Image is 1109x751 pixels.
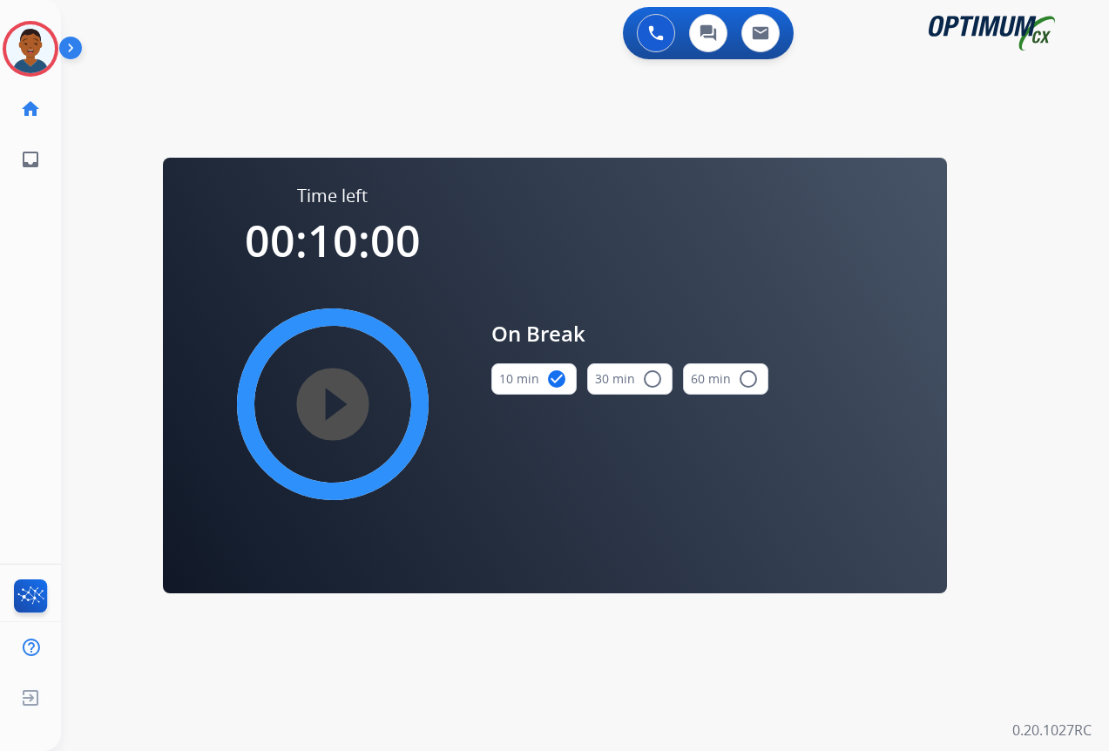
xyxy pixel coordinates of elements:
span: 00:10:00 [245,211,421,270]
button: 10 min [491,363,577,395]
mat-icon: home [20,98,41,119]
p: 0.20.1027RC [1012,720,1092,741]
span: Time left [297,184,368,208]
mat-icon: play_circle_filled [322,394,343,415]
mat-icon: inbox [20,149,41,170]
mat-icon: check_circle [546,369,567,389]
span: On Break [491,318,768,349]
mat-icon: radio_button_unchecked [738,369,759,389]
img: avatar [6,24,55,73]
button: 30 min [587,363,673,395]
mat-icon: radio_button_unchecked [642,369,663,389]
button: 60 min [683,363,768,395]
